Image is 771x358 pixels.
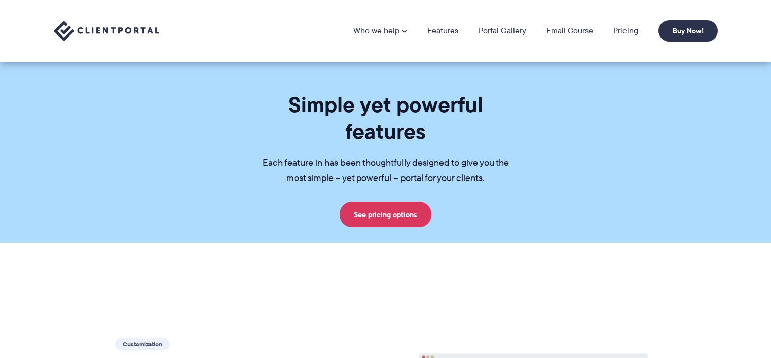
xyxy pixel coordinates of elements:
[479,27,526,35] a: Portal Gallery
[427,27,458,35] a: Features
[115,338,170,350] span: Customization
[613,27,638,35] a: Pricing
[246,156,525,186] p: Each feature in has been thoughtfully designed to give you the most simple – yet powerful – porta...
[353,27,407,35] a: Who we help
[546,27,593,35] a: Email Course
[340,202,431,227] a: See pricing options
[246,91,525,145] h1: Simple yet powerful features
[658,20,718,42] a: Buy Now!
